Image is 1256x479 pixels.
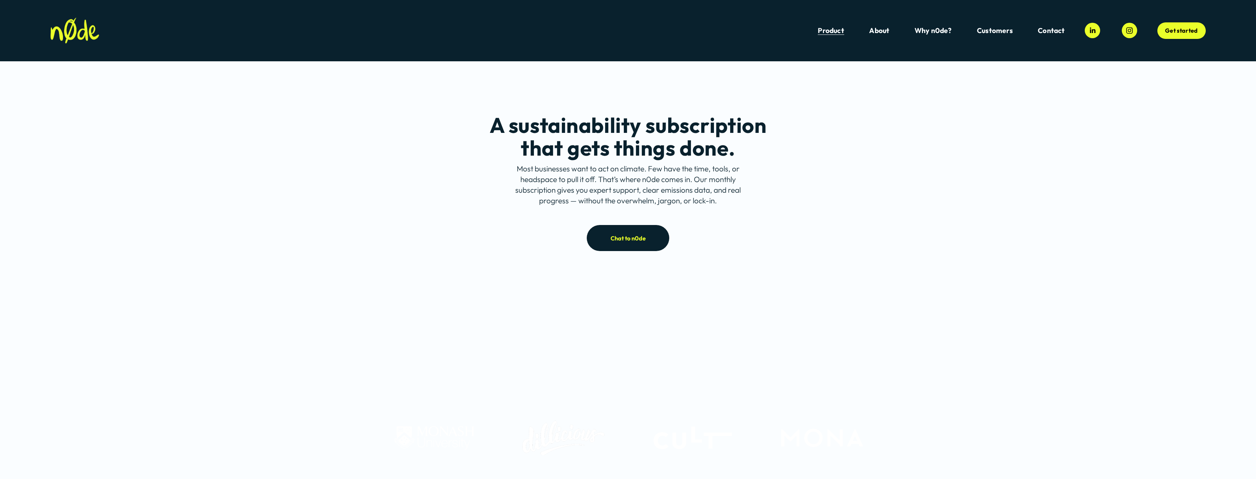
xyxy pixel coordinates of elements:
[1085,23,1100,38] a: LinkedIn
[587,225,669,251] a: Chat to n0de
[869,26,889,36] a: About
[1038,26,1065,36] a: Contact
[915,26,952,36] a: Why n0de?
[50,18,99,44] img: n0de
[1122,23,1137,38] a: Instagram
[818,26,844,36] a: Product
[977,26,1013,36] a: folder dropdown
[479,114,777,159] h2: A sustainability subscription that gets things done.
[1157,22,1206,39] a: Get started
[501,163,755,206] p: Most businesses want to act on climate. Few have the time, tools, or headspace to pull it off. Th...
[977,26,1013,35] span: Customers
